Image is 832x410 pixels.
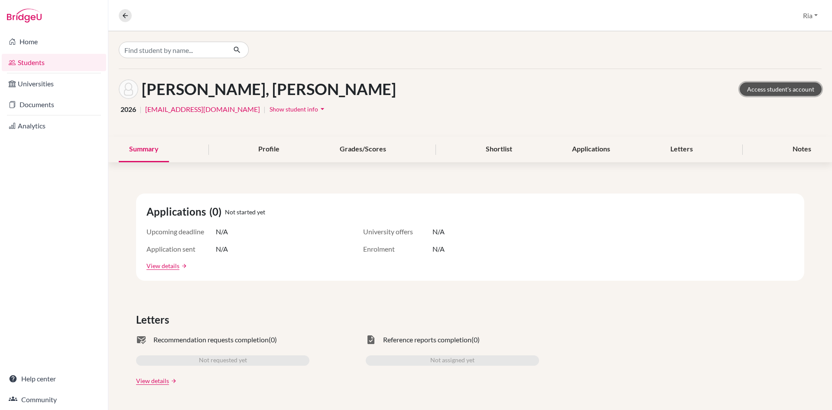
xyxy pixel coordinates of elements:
[740,82,822,96] a: Access student's account
[562,137,621,162] div: Applications
[119,79,138,99] img: Coleen Aurelia Ludy's avatar
[119,137,169,162] div: Summary
[2,96,106,113] a: Documents
[179,263,187,269] a: arrow_forward
[146,226,216,237] span: Upcoming deadline
[2,33,106,50] a: Home
[169,378,177,384] a: arrow_forward
[142,80,396,98] h1: [PERSON_NAME], [PERSON_NAME]
[199,355,247,366] span: Not requested yet
[2,370,106,387] a: Help center
[146,244,216,254] span: Application sent
[136,312,172,328] span: Letters
[318,105,327,113] i: arrow_drop_down
[2,117,106,134] a: Analytics
[269,335,277,345] span: (0)
[146,204,209,220] span: Applications
[209,204,225,220] span: (0)
[216,244,228,254] span: N/A
[2,391,106,408] a: Community
[270,105,318,113] span: Show student info
[475,137,523,162] div: Shortlist
[248,137,290,162] div: Profile
[329,137,396,162] div: Grades/Scores
[263,104,266,115] span: |
[660,137,703,162] div: Letters
[432,226,445,237] span: N/A
[366,335,376,345] span: task
[363,244,432,254] span: Enrolment
[120,104,136,115] span: 2026
[146,261,179,270] a: View details
[2,75,106,92] a: Universities
[269,102,327,116] button: Show student infoarrow_drop_down
[140,104,142,115] span: |
[782,137,822,162] div: Notes
[2,54,106,71] a: Students
[119,42,226,58] input: Find student by name...
[136,376,169,385] a: View details
[153,335,269,345] span: Recommendation requests completion
[799,7,822,24] button: Ria
[145,104,260,115] a: [EMAIL_ADDRESS][DOMAIN_NAME]
[383,335,471,345] span: Reference reports completion
[136,335,146,345] span: mark_email_read
[471,335,480,345] span: (0)
[7,9,42,23] img: Bridge-U
[430,355,474,366] span: Not assigned yet
[432,244,445,254] span: N/A
[363,226,432,237] span: University offers
[225,207,265,216] span: Not started yet
[216,226,228,237] span: N/A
